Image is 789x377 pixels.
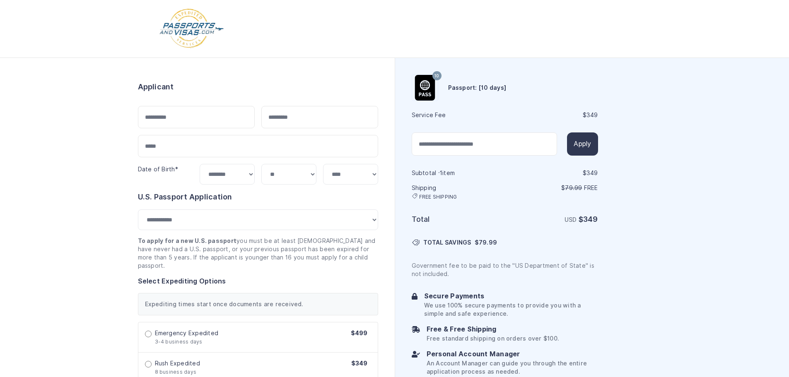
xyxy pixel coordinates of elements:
[475,238,497,247] span: $
[565,185,582,191] span: 79.99
[351,360,368,367] span: $349
[155,359,200,367] span: Rush Expedited
[427,334,559,343] p: Free standard shipping on orders over $100.
[412,262,598,278] p: Government fee to be paid to the "US Department of State" is not included.
[412,111,504,119] h6: Service Fee
[424,291,598,301] h6: Secure Payments
[138,191,378,203] h6: U.S. Passport Application
[412,214,504,225] h6: Total
[351,330,368,336] span: $499
[427,324,559,334] h6: Free & Free Shipping
[506,111,598,119] div: $
[138,237,378,270] p: you must be at least [DEMOGRAPHIC_DATA] and have never had a U.S. passport, or your previous pass...
[423,238,471,247] span: TOTAL SAVINGS
[434,71,439,82] span: 10
[579,215,598,223] strong: $
[159,8,224,49] img: Logo
[586,112,598,118] span: 349
[583,215,598,223] span: 349
[427,349,598,359] h6: Personal Account Manager
[138,81,174,93] h6: Applicant
[565,216,577,223] span: USD
[427,359,598,376] p: An Account Manager can guide you through the entire application process as needed.
[155,369,197,375] span: 8 business days
[412,169,504,177] h6: Subtotal · item
[586,170,598,176] span: 349
[155,329,219,337] span: Emergency Expedited
[138,293,378,315] div: Expediting times start once documents are received.
[412,75,438,101] img: Product Name
[155,339,203,345] span: 3-4 business days
[584,185,598,191] span: Free
[567,132,598,156] button: Apply
[479,239,497,246] span: 79.99
[419,194,457,200] span: FREE SHIPPING
[138,166,178,173] label: Date of Birth*
[506,184,598,192] p: $
[138,276,378,286] h6: Select Expediting Options
[424,301,598,318] p: We use 100% secure payments to provide you with a simple and safe experience.
[138,238,237,244] strong: To apply for a new U.S. passport
[412,184,504,200] h6: Shipping
[440,170,442,176] span: 1
[448,84,507,92] h6: Passport: [10 days]
[506,169,598,177] div: $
